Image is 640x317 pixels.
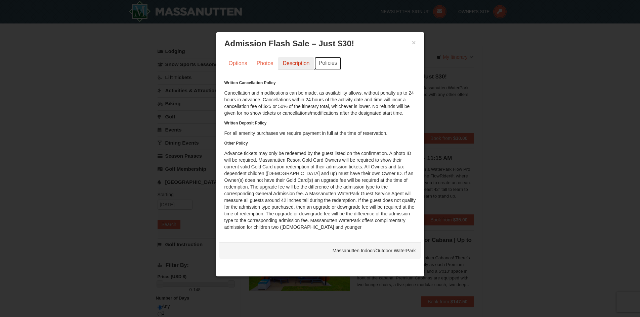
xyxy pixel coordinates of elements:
[224,80,416,230] div: Cancellation and modifications can be made, as availability allows, without penalty up to 24 hour...
[412,39,416,46] button: ×
[278,57,314,70] a: Description
[224,57,252,70] a: Options
[252,57,278,70] a: Photos
[314,57,341,70] a: Policies
[224,39,416,49] h3: Admission Flash Sale – Just $30!
[224,140,416,147] h6: Other Policy
[224,120,416,126] h6: Written Deposit Policy
[224,80,416,86] h6: Written Cancellation Policy
[219,242,421,259] div: Massanutten Indoor/Outdoor WaterPark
